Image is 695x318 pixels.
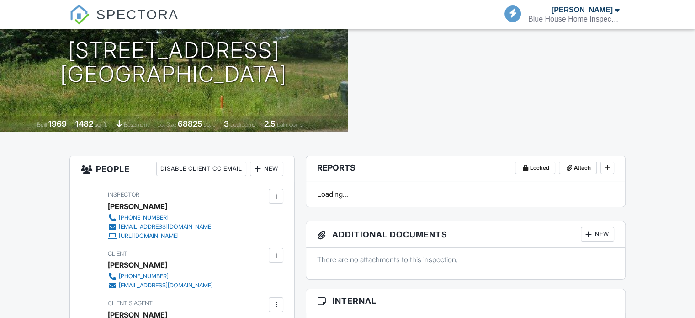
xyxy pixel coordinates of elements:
div: 3 [224,119,229,129]
span: Client [108,250,127,257]
h3: Additional Documents [306,221,625,248]
img: The Best Home Inspection Software - Spectora [69,5,90,25]
span: bedrooms [230,121,255,128]
a: [PHONE_NUMBER] [108,272,213,281]
a: [EMAIL_ADDRESS][DOMAIN_NAME] [108,281,213,290]
span: bathrooms [277,121,303,128]
div: 68825 [178,119,202,129]
span: basement [124,121,149,128]
div: 2.5 [264,119,276,129]
div: [PERSON_NAME] [108,199,167,213]
h1: [STREET_ADDRESS] [GEOGRAPHIC_DATA] [60,38,287,87]
span: Lot Size [157,121,176,128]
div: [EMAIL_ADDRESS][DOMAIN_NAME] [119,223,213,231]
span: sq.ft. [204,121,215,128]
div: [PERSON_NAME] [108,258,167,272]
div: [URL][DOMAIN_NAME] [119,232,179,240]
h3: People [70,156,294,182]
p: There are no attachments to this inspection. [317,254,614,264]
div: New [250,162,283,176]
a: [EMAIL_ADDRESS][DOMAIN_NAME] [108,222,213,232]
a: SPECTORA [69,14,179,31]
a: [URL][DOMAIN_NAME] [108,232,213,241]
div: [PHONE_NUMBER] [119,214,169,221]
div: Disable Client CC Email [156,162,246,176]
div: Blue House Home Inspections [528,15,620,24]
div: [PHONE_NUMBER] [119,273,169,280]
span: Client's Agent [108,300,153,307]
span: sq. ft. [95,121,107,128]
div: [PERSON_NAME] [552,5,613,15]
h3: Internal [306,289,625,313]
div: 1482 [75,119,93,129]
div: 1969 [48,119,67,129]
span: Built [37,121,47,128]
span: Inspector [108,191,139,198]
div: New [581,227,614,242]
div: [EMAIL_ADDRESS][DOMAIN_NAME] [119,282,213,289]
a: [PHONE_NUMBER] [108,213,213,222]
span: SPECTORA [96,5,179,24]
